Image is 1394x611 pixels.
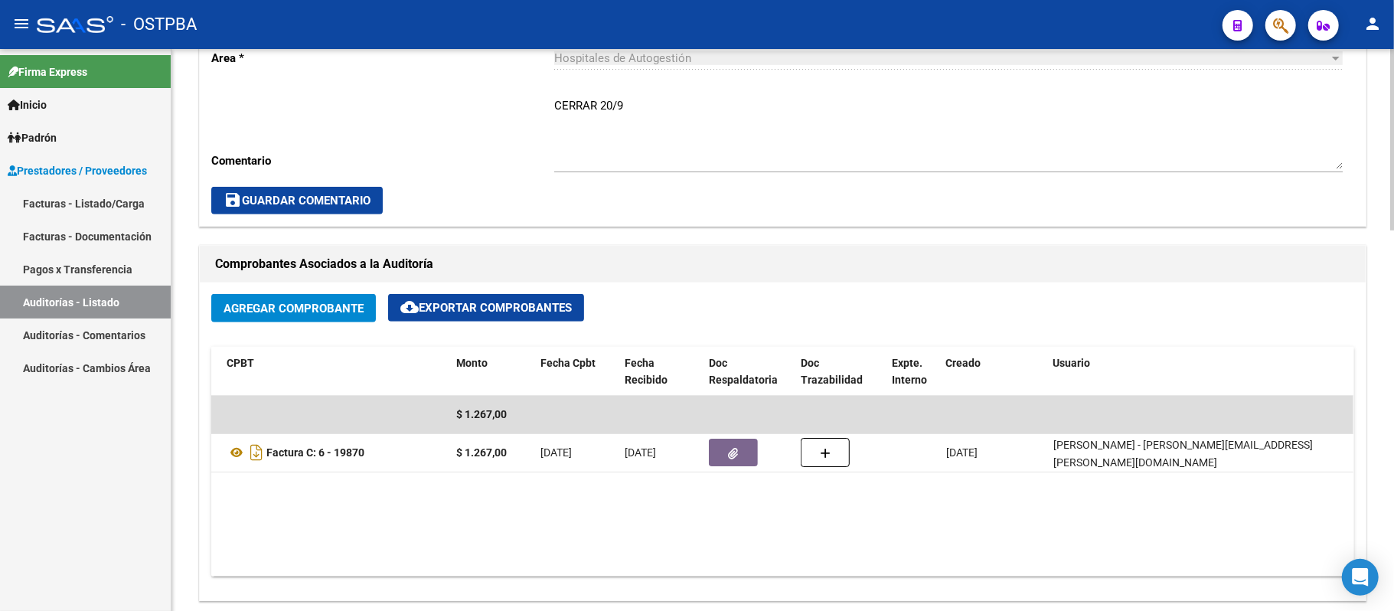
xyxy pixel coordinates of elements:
span: Doc Respaldatoria [709,357,778,387]
span: Agregar Comprobante [224,302,364,315]
button: Exportar Comprobantes [388,294,584,322]
span: [DATE] [540,446,572,459]
span: [PERSON_NAME] - [PERSON_NAME][EMAIL_ADDRESS][PERSON_NAME][DOMAIN_NAME] [1053,439,1313,469]
datatable-header-cell: Fecha Cpbt [534,347,619,397]
p: Comentario [211,152,554,169]
span: Expte. Interno [893,357,928,387]
span: $ 1.267,00 [456,408,507,420]
strong: Factura C: 6 - 19870 [266,446,364,459]
strong: $ 1.267,00 [456,446,507,459]
span: Hospitales de Autogestión [554,51,691,65]
div: Open Intercom Messenger [1342,559,1379,596]
datatable-header-cell: Usuario [1047,347,1353,397]
datatable-header-cell: Doc Respaldatoria [703,347,795,397]
mat-icon: cloud_download [400,298,419,316]
span: Monto [456,357,488,369]
span: Firma Express [8,64,87,80]
datatable-header-cell: Creado [940,347,1047,397]
mat-icon: person [1363,15,1382,33]
datatable-header-cell: Expte. Interno [886,347,940,397]
p: Area * [211,50,554,67]
mat-icon: save [224,191,242,209]
span: Creado [946,357,981,369]
span: Prestadores / Proveedores [8,162,147,179]
span: [DATE] [946,446,978,459]
span: Doc Trazabilidad [801,357,863,387]
span: Fecha Recibido [625,357,668,387]
span: Fecha Cpbt [540,357,596,369]
span: Usuario [1053,357,1091,369]
mat-icon: menu [12,15,31,33]
datatable-header-cell: Fecha Recibido [619,347,703,397]
datatable-header-cell: CPBT [220,347,450,397]
span: Inicio [8,96,47,113]
i: Descargar documento [246,440,266,465]
button: Agregar Comprobante [211,294,376,322]
datatable-header-cell: Doc Trazabilidad [795,347,886,397]
span: [DATE] [625,446,656,459]
h1: Comprobantes Asociados a la Auditoría [215,252,1350,276]
button: Guardar Comentario [211,187,383,214]
span: - OSTPBA [121,8,197,41]
span: CPBT [227,357,254,369]
datatable-header-cell: Monto [450,347,534,397]
span: Guardar Comentario [224,194,371,207]
span: Padrón [8,129,57,146]
span: Exportar Comprobantes [400,301,572,315]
